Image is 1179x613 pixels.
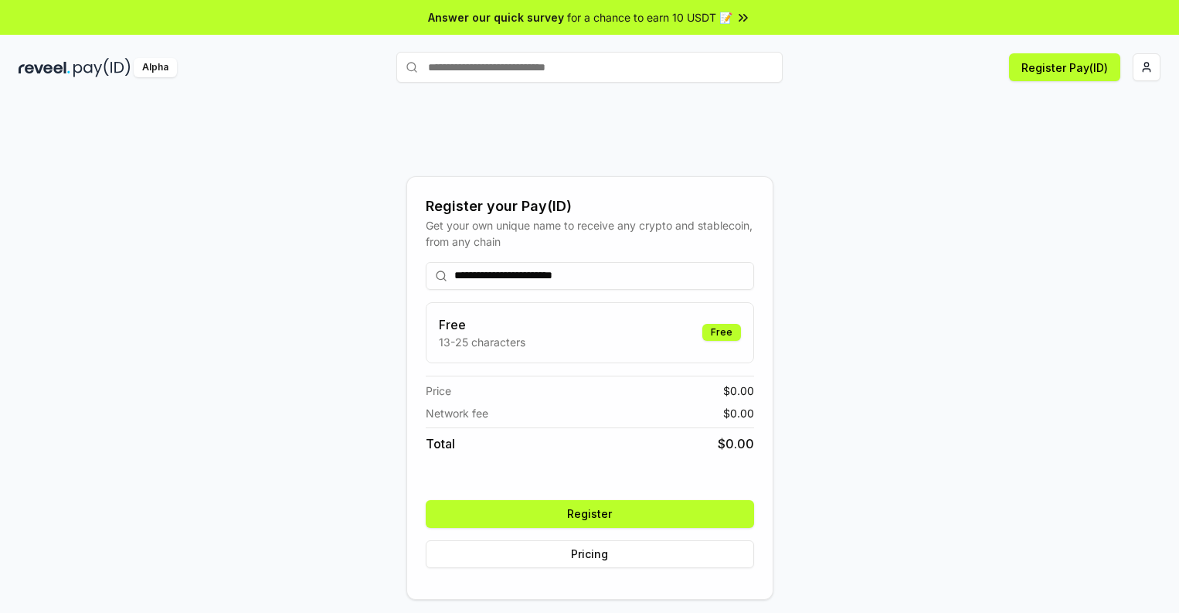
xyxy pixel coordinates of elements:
[718,434,754,453] span: $ 0.00
[702,324,741,341] div: Free
[426,405,488,421] span: Network fee
[426,540,754,568] button: Pricing
[19,58,70,77] img: reveel_dark
[439,334,525,350] p: 13-25 characters
[134,58,177,77] div: Alpha
[426,434,455,453] span: Total
[1009,53,1120,81] button: Register Pay(ID)
[73,58,131,77] img: pay_id
[426,217,754,250] div: Get your own unique name to receive any crypto and stablecoin, from any chain
[723,383,754,399] span: $ 0.00
[426,383,451,399] span: Price
[723,405,754,421] span: $ 0.00
[426,500,754,528] button: Register
[567,9,732,26] span: for a chance to earn 10 USDT 📝
[428,9,564,26] span: Answer our quick survey
[439,315,525,334] h3: Free
[426,196,754,217] div: Register your Pay(ID)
